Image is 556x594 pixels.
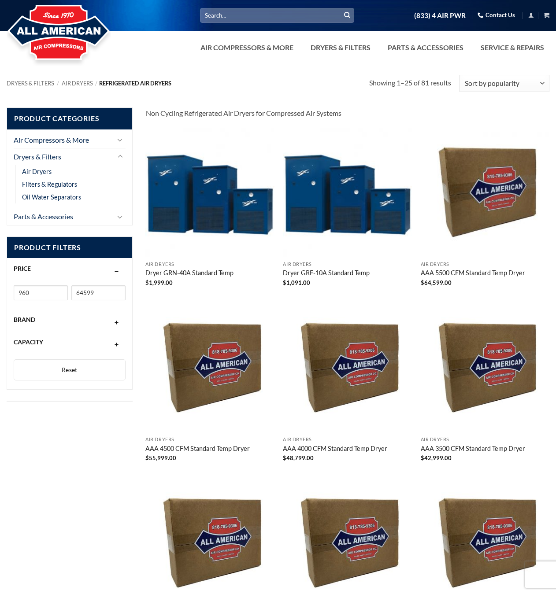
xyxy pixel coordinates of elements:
[22,178,77,191] a: Filters & Regulators
[145,445,250,454] a: AAA 4500 CFM Standard Temp Dryer
[421,279,424,286] span: $
[382,39,469,56] a: Parts & Accessories
[95,80,97,87] span: /
[544,10,549,21] a: View cart
[195,39,299,56] a: Air Compressors & More
[421,303,550,432] img: Placeholder
[146,107,550,119] p: Non Cycling Refrigerated Air Dryers for Compressed Air Systems
[145,279,173,286] bdi: 1,999.00
[145,262,274,267] p: Air Dryers
[62,366,78,373] span: Reset
[145,128,274,257] img: Dryer GRF-40A Standard Temp
[145,454,176,461] bdi: 55,999.00
[283,279,310,286] bdi: 1,091.00
[421,445,525,454] a: AAA 3500 CFM Standard Temp Dryer
[7,80,369,87] nav: Breadcrumb
[528,10,534,21] a: Login
[421,262,550,267] p: Air Dryers
[460,75,549,92] select: Shop order
[341,9,354,22] button: Submit
[421,128,550,257] img: Placeholder
[14,316,35,323] span: Brand
[115,211,126,222] button: Toggle
[22,165,52,178] a: Air Dryers
[14,338,43,346] span: Capacity
[369,77,451,89] p: Showing 1–25 of 81 results
[478,8,515,22] a: Contact Us
[305,39,376,56] a: Dryers & Filters
[7,237,132,258] span: Product Filters
[14,359,126,380] button: Reset
[115,134,126,145] button: Toggle
[283,454,314,461] bdi: 48,799.00
[71,285,126,300] input: Max price
[145,269,234,279] a: Dryer GRN-40A Standard Temp
[283,445,387,454] a: AAA 4000 CFM Standard Temp Dryer
[145,437,274,443] p: Air Dryers
[14,285,68,300] input: Min price
[283,269,370,279] a: Dryer GRF-10A Standard Temp
[414,8,466,23] a: (833) 4 AIR PWR
[145,454,149,461] span: $
[14,148,113,165] a: Dryers & Filters
[421,269,525,279] a: AAA 5500 CFM Standard Temp Dryer
[145,279,149,286] span: $
[283,454,286,461] span: $
[115,151,126,162] button: Toggle
[62,80,93,87] a: Air Dryers
[57,80,59,87] span: /
[145,303,274,432] img: Placeholder
[421,437,550,443] p: Air Dryers
[7,80,54,87] a: Dryers & Filters
[14,208,113,225] a: Parts & Accessories
[200,8,354,22] input: Search…
[283,303,412,432] img: Placeholder
[283,262,412,267] p: Air Dryers
[421,454,424,461] span: $
[421,454,452,461] bdi: 42,999.00
[475,39,549,56] a: Service & Repairs
[283,279,286,286] span: $
[14,265,31,272] span: Price
[22,191,81,203] a: Oil Water Separators
[421,279,452,286] bdi: 64,599.00
[14,132,113,148] a: Air Compressors & More
[283,437,412,443] p: Air Dryers
[283,128,412,257] img: Dryer GRF-10A Standard Temp
[7,108,132,129] span: Product Categories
